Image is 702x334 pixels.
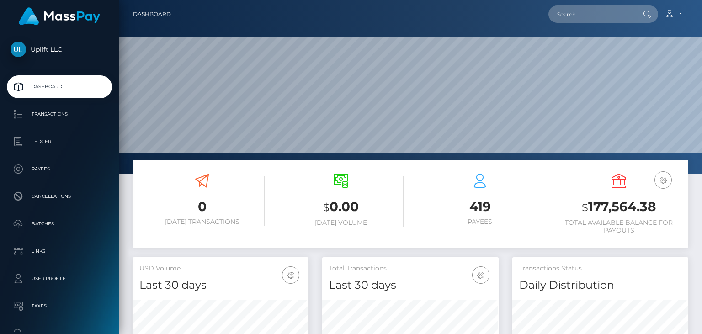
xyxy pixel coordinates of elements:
small: $ [582,201,588,214]
p: Taxes [11,299,108,313]
h3: 419 [417,198,542,216]
p: User Profile [11,272,108,286]
h6: Payees [417,218,542,226]
a: Transactions [7,103,112,126]
h4: Daily Distribution [519,277,681,293]
a: Links [7,240,112,263]
input: Search... [548,5,634,23]
a: Batches [7,212,112,235]
p: Batches [11,217,108,231]
h4: Last 30 days [329,277,491,293]
h3: 0.00 [278,198,404,217]
h5: Total Transactions [329,264,491,273]
h6: [DATE] Volume [278,219,404,227]
h5: Transactions Status [519,264,681,273]
small: $ [323,201,330,214]
h3: 177,564.38 [556,198,681,217]
p: Ledger [11,135,108,148]
p: Cancellations [11,190,108,203]
a: Taxes [7,295,112,318]
a: Dashboard [133,5,171,24]
h6: Total Available Balance for Payouts [556,219,681,234]
a: User Profile [7,267,112,290]
span: Uplift LLC [7,45,112,53]
p: Dashboard [11,80,108,94]
h6: [DATE] Transactions [139,218,265,226]
a: Payees [7,158,112,180]
a: Cancellations [7,185,112,208]
a: Dashboard [7,75,112,98]
img: Uplift LLC [11,42,26,57]
h3: 0 [139,198,265,216]
p: Links [11,244,108,258]
a: Ledger [7,130,112,153]
h5: USD Volume [139,264,302,273]
p: Payees [11,162,108,176]
p: Transactions [11,107,108,121]
h4: Last 30 days [139,277,302,293]
img: MassPay Logo [19,7,100,25]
